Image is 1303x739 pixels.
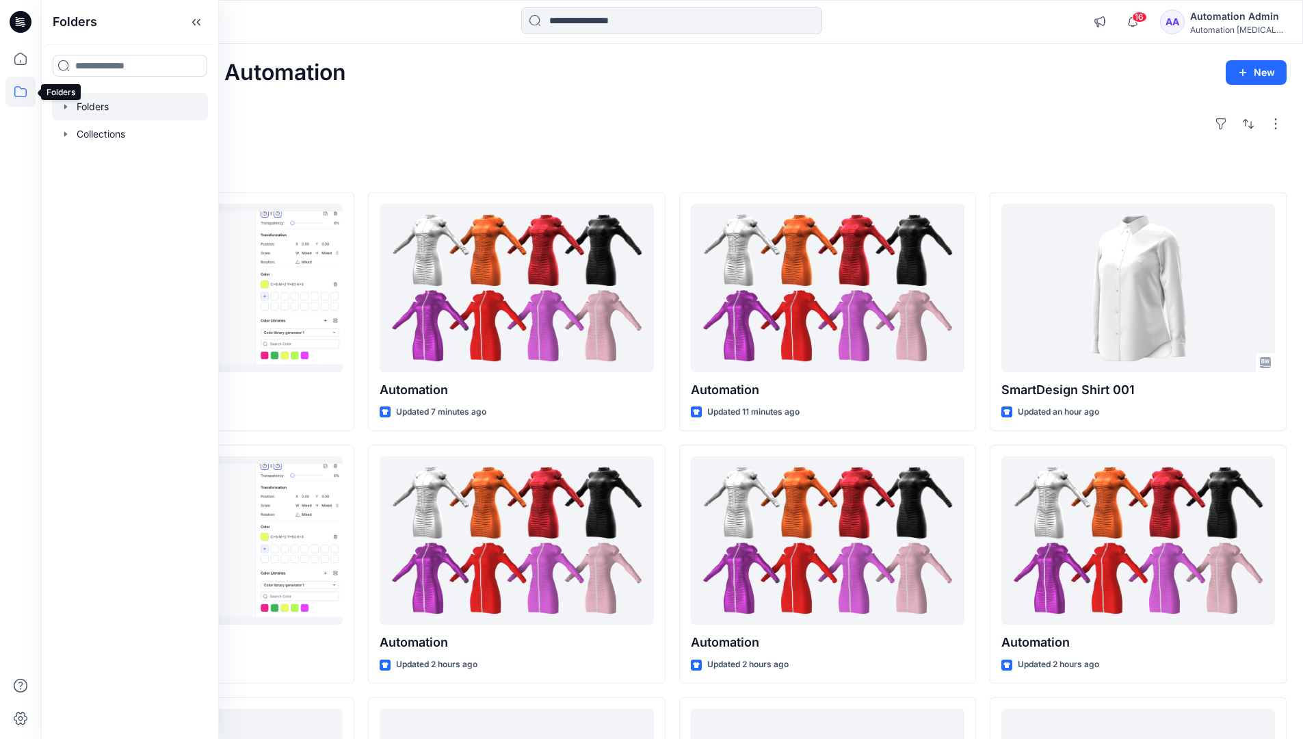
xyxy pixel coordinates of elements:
[1001,456,1275,625] a: Automation
[691,456,964,625] a: Automation
[1001,633,1275,652] p: Automation
[707,658,789,672] p: Updated 2 hours ago
[1018,405,1099,419] p: Updated an hour ago
[380,204,653,373] a: Automation
[1190,25,1286,35] div: Automation [MEDICAL_DATA]...
[380,633,653,652] p: Automation
[1001,380,1275,400] p: SmartDesign Shirt 001
[707,405,800,419] p: Updated 11 minutes ago
[396,405,486,419] p: Updated 7 minutes ago
[691,204,964,373] a: Automation
[691,380,964,400] p: Automation
[380,456,653,625] a: Automation
[1160,10,1185,34] div: AA
[57,162,1287,179] h4: Styles
[1001,204,1275,373] a: SmartDesign Shirt 001
[1132,12,1147,23] span: 16
[1226,60,1287,85] button: New
[1190,8,1286,25] div: Automation Admin
[380,380,653,400] p: Automation
[396,658,477,672] p: Updated 2 hours ago
[1018,658,1099,672] p: Updated 2 hours ago
[691,633,964,652] p: Automation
